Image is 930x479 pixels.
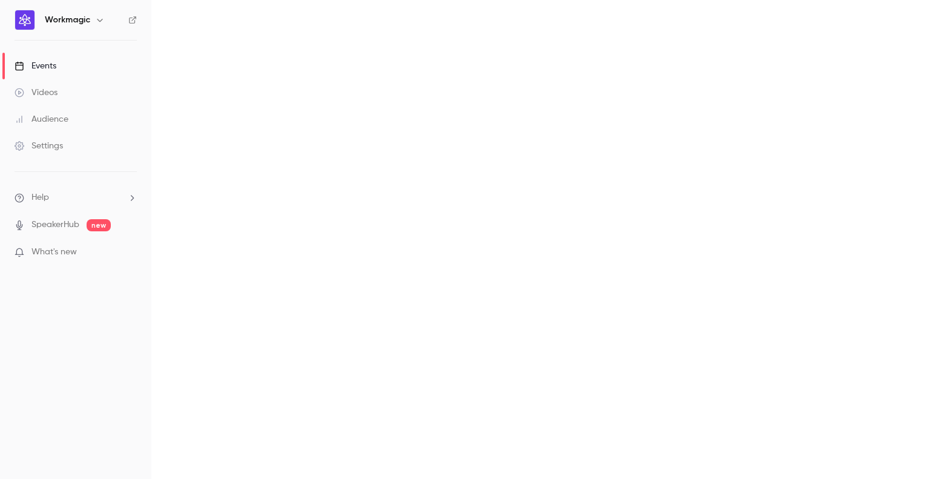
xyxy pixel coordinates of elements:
div: Events [15,60,56,72]
span: new [87,219,111,231]
span: Help [31,191,49,204]
div: Settings [15,140,63,152]
h6: Workmagic [45,14,90,26]
div: Videos [15,87,58,99]
span: What's new [31,246,77,259]
div: Audience [15,113,68,125]
li: help-dropdown-opener [15,191,137,204]
a: SpeakerHub [31,219,79,231]
img: Workmagic [15,10,35,30]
